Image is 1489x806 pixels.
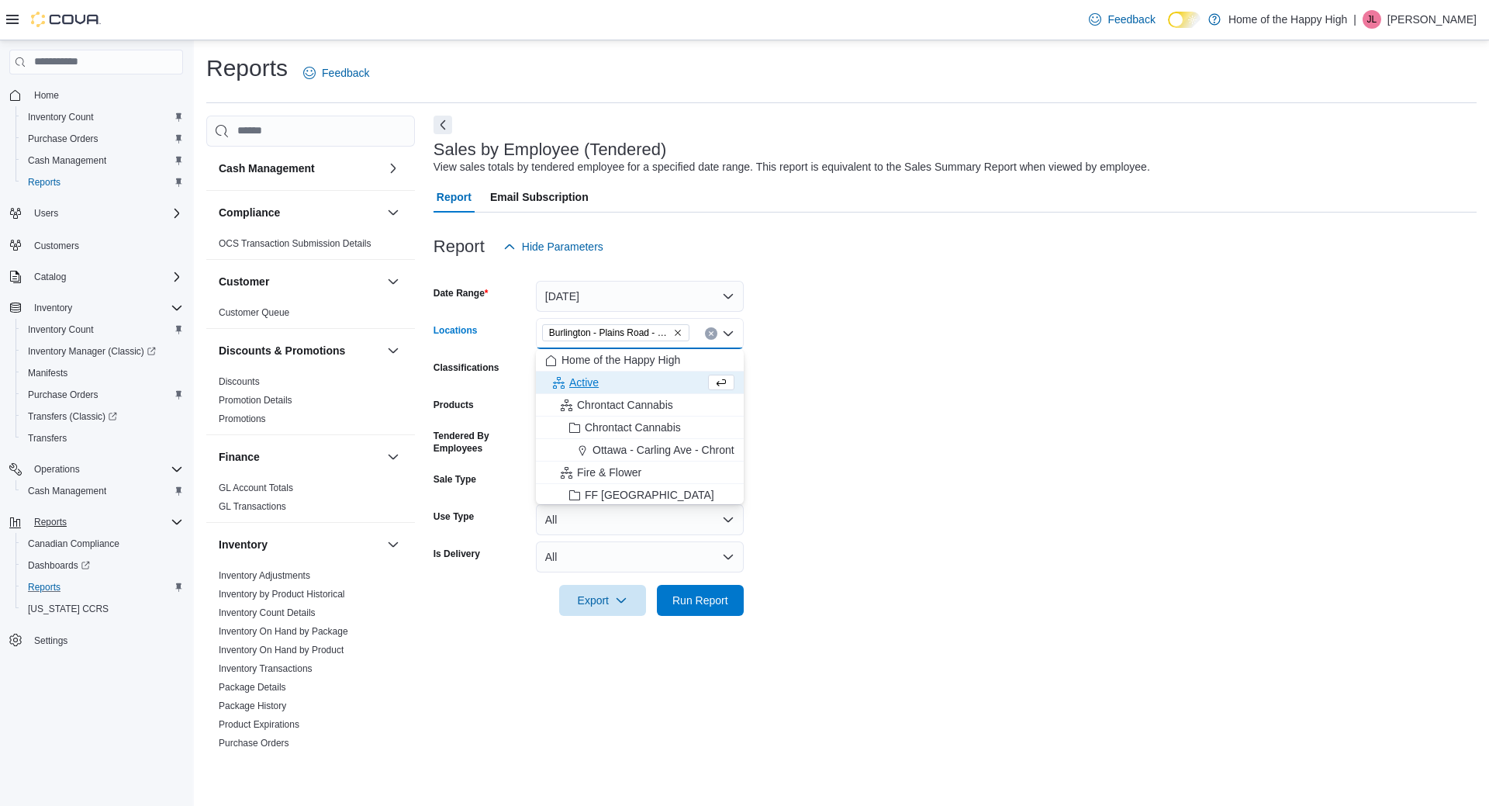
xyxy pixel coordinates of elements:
span: Cash Management [22,151,183,170]
a: Reports [22,173,67,192]
button: Next [434,116,452,134]
button: Home of the Happy High [536,349,744,372]
a: Inventory Manager (Classic) [22,342,162,361]
span: Reports [28,513,183,531]
span: Transfers (Classic) [28,410,117,423]
span: Home [34,89,59,102]
button: All [536,541,744,573]
button: Reports [16,576,189,598]
a: Home [28,86,65,105]
a: Dashboards [16,555,189,576]
a: Package Details [219,682,286,693]
h3: Finance [219,449,260,465]
span: Users [28,204,183,223]
span: GL Account Totals [219,482,293,494]
span: Canadian Compliance [28,538,119,550]
button: Purchase Orders [16,128,189,150]
span: Inventory Manager (Classic) [28,345,156,358]
button: All [536,504,744,535]
h3: Discounts & Promotions [219,343,345,358]
span: Operations [28,460,183,479]
div: Customer [206,303,415,328]
button: [US_STATE] CCRS [16,598,189,620]
a: Transfers (Classic) [22,407,123,426]
button: Finance [384,448,402,466]
a: Canadian Compliance [22,534,126,553]
a: Purchase Orders [22,130,105,148]
button: Customers [3,233,189,256]
span: Burlington - Plains Road - Friendly Stranger [542,324,689,341]
span: Discounts [219,375,260,388]
span: Run Report [672,593,728,608]
button: Settings [3,629,189,652]
a: Inventory Manager (Classic) [16,341,189,362]
span: Users [34,207,58,220]
p: Home of the Happy High [1228,10,1347,29]
button: Operations [28,460,86,479]
div: Compliance [206,234,415,259]
span: Transfers (Classic) [22,407,183,426]
button: Chrontact Cannabis [536,394,744,417]
button: Clear input [705,327,717,340]
span: Customers [28,235,183,254]
a: Inventory Transactions [219,663,313,674]
label: Sale Type [434,473,476,486]
button: Compliance [219,205,381,220]
h3: Customer [219,274,269,289]
label: Locations [434,324,478,337]
div: View sales totals by tendered employee for a specified date range. This report is equivalent to t... [434,159,1150,175]
div: Finance [206,479,415,522]
a: GL Transactions [219,501,286,512]
span: Cash Management [22,482,183,500]
span: Purchase Orders [22,130,183,148]
button: FF [GEOGRAPHIC_DATA] [536,484,744,507]
span: Inventory [28,299,183,317]
span: Active [569,375,599,390]
span: Manifests [28,367,67,379]
button: Customer [219,274,381,289]
button: Purchase Orders [16,384,189,406]
a: Settings [28,631,74,650]
button: Remove Burlington - Plains Road - Friendly Stranger from selection in this group [673,328,682,337]
button: Cash Management [219,161,381,176]
a: Cash Management [22,482,112,500]
span: Home of the Happy High [561,352,680,368]
h3: Inventory [219,537,268,552]
button: Users [3,202,189,224]
button: Active [536,372,744,394]
a: Cash Management [22,151,112,170]
div: Discounts & Promotions [206,372,415,434]
button: Reports [16,171,189,193]
span: Hide Parameters [522,239,603,254]
span: Reports [22,578,183,597]
a: Manifests [22,364,74,382]
span: Catalog [34,271,66,283]
span: Burlington - Plains Road - Friendly Stranger [549,325,670,341]
span: Inventory Count [28,323,94,336]
span: Transfers [22,429,183,448]
nav: Complex example [9,78,183,692]
label: Products [434,399,474,411]
a: Purchase Orders [219,738,289,749]
a: OCS Transaction Submission Details [219,238,371,249]
span: Fire & Flower [577,465,641,480]
span: Inventory Transactions [219,662,313,675]
button: Export [559,585,646,616]
span: Inventory Count [28,111,94,123]
button: Cash Management [16,150,189,171]
button: Inventory [3,297,189,319]
button: Catalog [28,268,72,286]
button: Chrontact Cannabis [536,417,744,439]
span: Catalog [28,268,183,286]
span: Chrontact Cannabis [577,397,673,413]
span: Operations [34,463,80,476]
a: Purchase Orders [22,386,105,404]
label: Is Delivery [434,548,480,560]
button: Home [3,84,189,106]
button: Cash Management [16,480,189,502]
span: Dashboards [28,559,90,572]
span: Transfers [28,432,67,445]
span: Inventory Count [22,108,183,126]
button: Compliance [384,203,402,222]
a: Transfers (Classic) [16,406,189,427]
